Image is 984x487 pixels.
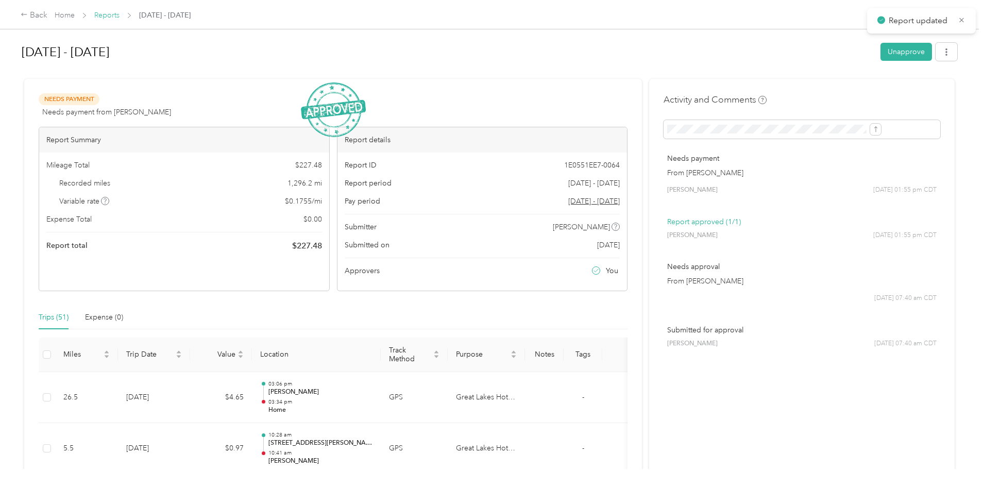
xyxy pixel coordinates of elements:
[39,93,99,105] span: Needs Payment
[268,398,372,406] p: 03:34 pm
[55,338,118,372] th: Miles
[389,346,431,363] span: Track Method
[606,265,618,276] span: You
[139,10,191,21] span: [DATE] - [DATE]
[39,312,69,323] div: Trips (51)
[381,423,448,475] td: GPS
[55,11,75,20] a: Home
[268,380,372,388] p: 03:06 pm
[22,40,873,64] h1: Aug 1 - 31, 2025
[874,294,937,303] span: [DATE] 07:40 am CDT
[667,153,937,164] p: Needs payment
[42,107,171,117] span: Needs payment from [PERSON_NAME]
[21,9,47,22] div: Back
[59,178,110,189] span: Recorded miles
[268,406,372,415] p: Home
[118,372,190,424] td: [DATE]
[667,261,937,272] p: Needs approval
[104,354,110,360] span: caret-down
[345,222,377,232] span: Submitter
[667,339,718,348] span: [PERSON_NAME]
[667,167,937,178] p: From [PERSON_NAME]
[55,372,118,424] td: 26.5
[873,231,937,240] span: [DATE] 01:55 pm CDT
[303,214,322,225] span: $ 0.00
[292,240,322,252] span: $ 227.48
[118,338,190,372] th: Trip Date
[85,312,123,323] div: Expense (0)
[568,178,620,189] span: [DATE] - [DATE]
[525,338,564,372] th: Notes
[337,127,627,153] div: Report details
[190,338,252,372] th: Value
[94,11,120,20] a: Reports
[926,429,984,487] iframe: Everlance-gr Chat Button Frame
[667,216,937,227] p: Report approved (1/1)
[118,423,190,475] td: [DATE]
[55,423,118,475] td: 5.5
[252,338,381,372] th: Location
[667,186,718,195] span: [PERSON_NAME]
[237,349,244,355] span: caret-up
[568,196,620,207] span: Go to pay period
[381,338,448,372] th: Track Method
[39,127,329,153] div: Report Summary
[564,160,620,171] span: 1E0551EE7-0064
[597,240,620,250] span: [DATE]
[190,423,252,475] td: $0.97
[345,196,380,207] span: Pay period
[553,222,610,232] span: [PERSON_NAME]
[301,82,366,138] img: ApprovedStamp
[873,186,937,195] span: [DATE] 01:55 pm CDT
[433,354,439,360] span: caret-down
[667,325,937,335] p: Submitted for approval
[126,350,174,359] span: Trip Date
[268,457,372,466] p: [PERSON_NAME]
[448,338,525,372] th: Purpose
[582,393,584,401] span: -
[664,93,767,106] h4: Activity and Comments
[564,338,602,372] th: Tags
[198,350,235,359] span: Value
[190,372,252,424] td: $4.65
[345,178,392,189] span: Report period
[287,178,322,189] span: 1,296.2 mi
[889,14,951,27] p: Report updated
[63,350,101,359] span: Miles
[880,43,932,61] button: Unapprove
[433,349,439,355] span: caret-up
[268,388,372,397] p: [PERSON_NAME]
[511,349,517,355] span: caret-up
[582,444,584,452] span: -
[295,160,322,171] span: $ 227.48
[345,265,380,276] span: Approvers
[268,431,372,439] p: 10:28 am
[46,160,90,171] span: Mileage Total
[104,349,110,355] span: caret-up
[456,350,508,359] span: Purpose
[448,423,525,475] td: Great Lakes Hotel Supply Co.
[874,339,937,348] span: [DATE] 07:40 am CDT
[345,160,377,171] span: Report ID
[176,354,182,360] span: caret-down
[511,354,517,360] span: caret-down
[59,196,110,207] span: Variable rate
[268,449,372,457] p: 10:41 am
[448,372,525,424] td: Great Lakes Hotel Supply Co.
[46,214,92,225] span: Expense Total
[381,372,448,424] td: GPS
[176,349,182,355] span: caret-up
[46,240,88,251] span: Report total
[667,231,718,240] span: [PERSON_NAME]
[237,354,244,360] span: caret-down
[345,240,389,250] span: Submitted on
[285,196,322,207] span: $ 0.1755 / mi
[268,439,372,448] p: [STREET_ADDRESS][PERSON_NAME][PERSON_NAME]
[667,276,937,287] p: From [PERSON_NAME]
